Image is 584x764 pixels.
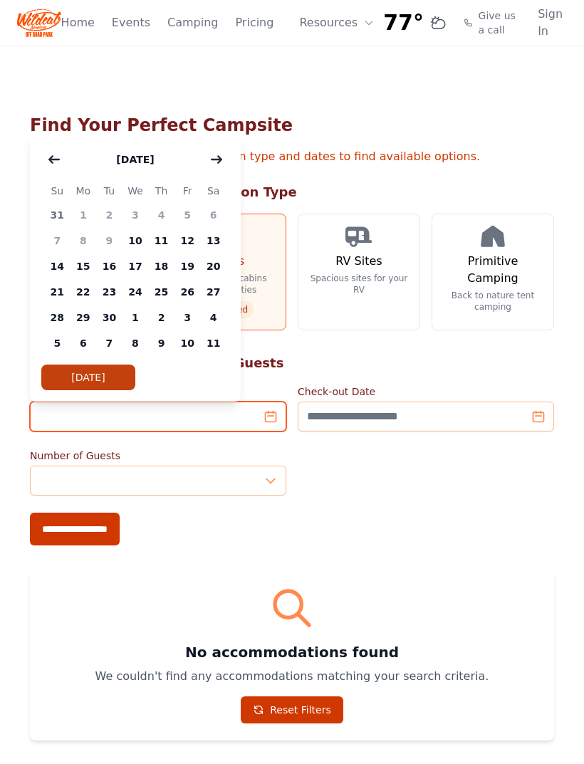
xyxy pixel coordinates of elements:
span: 5 [174,202,201,228]
span: 10 [174,330,201,356]
span: 12 [174,228,201,253]
span: Su [44,182,71,199]
h3: Primitive Camping [444,253,542,287]
label: Check-out Date [298,384,554,399]
span: 77° [383,10,424,36]
span: 7 [96,330,122,356]
span: Fr [174,182,201,199]
a: Home [61,14,95,31]
span: 30 [96,305,122,330]
h2: Step 1: Choose Accommodation Type [30,182,554,202]
p: We couldn't find any accommodations matching your search criteria. [47,668,537,685]
span: 5 [44,330,71,356]
span: 2 [96,202,122,228]
span: 9 [96,228,122,253]
span: 18 [148,253,174,279]
span: 8 [71,228,97,253]
span: 13 [200,228,226,253]
span: Give us a call [479,9,521,37]
h2: Step 2: Select Your Dates & Guests [30,353,554,373]
span: 3 [122,202,149,228]
span: 14 [44,253,71,279]
span: 31 [44,202,71,228]
span: 15 [71,253,97,279]
span: 28 [44,305,71,330]
h3: No accommodations found [47,642,537,662]
span: 7 [44,228,71,253]
span: 11 [200,330,226,356]
span: 21 [44,279,71,305]
a: RV Sites Spacious sites for your RV [298,214,420,330]
a: Camping [167,14,218,31]
label: Number of Guests [30,449,286,463]
a: Primitive Camping Back to nature tent camping [432,214,554,330]
span: 2 [148,305,174,330]
button: [DATE] [41,365,135,390]
h3: RV Sites [335,253,382,270]
span: 1 [71,202,97,228]
span: 26 [174,279,201,305]
a: Give us a call [464,9,521,37]
p: Back to nature tent camping [444,290,542,313]
span: Th [148,182,174,199]
span: 22 [71,279,97,305]
span: Sa [200,182,226,199]
button: [DATE] [102,145,168,174]
span: 19 [174,253,201,279]
span: Tu [96,182,122,199]
span: 4 [200,305,226,330]
span: 9 [148,330,174,356]
span: 10 [122,228,149,253]
a: Events [112,14,150,31]
span: 27 [200,279,226,305]
span: 4 [148,202,174,228]
p: Select your preferred accommodation type and dates to find available options. [30,148,554,165]
span: 29 [71,305,97,330]
span: 25 [148,279,174,305]
span: We [122,182,149,199]
span: 3 [174,305,201,330]
span: 6 [71,330,97,356]
h1: Find Your Perfect Campsite [30,114,554,137]
span: 17 [122,253,149,279]
a: Pricing [235,14,273,31]
a: Reset Filters [241,696,343,723]
img: Wildcat Logo [17,6,61,40]
span: 16 [96,253,122,279]
span: 11 [148,228,174,253]
span: 23 [96,279,122,305]
span: Mo [71,182,97,199]
p: Spacious sites for your RV [310,273,408,295]
span: 8 [122,330,149,356]
button: Resources [291,9,383,37]
span: 24 [122,279,149,305]
span: 20 [200,253,226,279]
span: 1 [122,305,149,330]
a: Sign In [538,6,567,40]
span: 6 [200,202,226,228]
